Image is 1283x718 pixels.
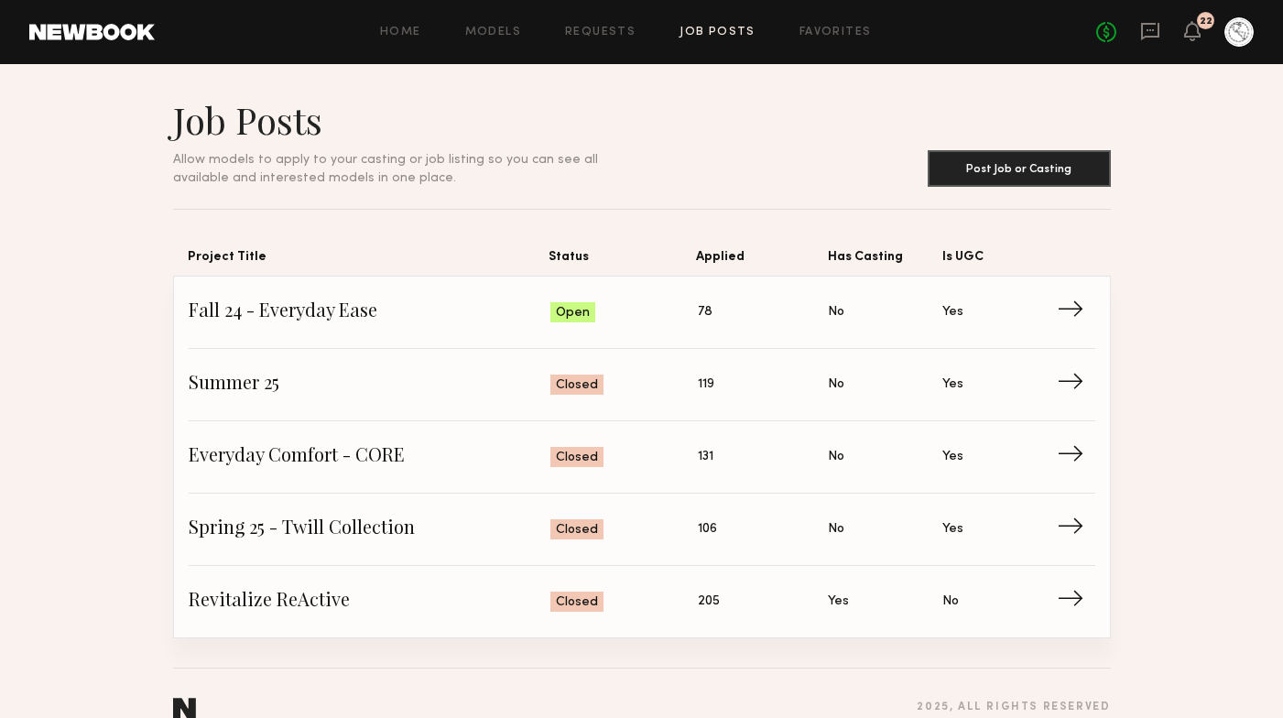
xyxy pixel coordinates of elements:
div: 2025 , all rights reserved [917,702,1110,713]
span: Applied [696,246,827,276]
span: → [1057,588,1094,615]
span: → [1057,299,1094,326]
a: Job Posts [680,27,756,38]
span: Closed [556,521,598,539]
span: Closed [556,593,598,612]
span: Yes [942,302,963,322]
span: No [828,447,844,467]
span: Revitalize ReActive [189,588,551,615]
span: Yes [942,519,963,539]
span: No [828,302,844,322]
span: 106 [698,519,717,539]
a: Models [465,27,521,38]
span: Allow models to apply to your casting or job listing so you can see all available and interested ... [173,154,598,184]
a: Everyday Comfort - COREClosed131NoYes→ [189,421,1095,494]
h1: Job Posts [173,97,642,143]
span: Everyday Comfort - CORE [189,443,551,471]
span: Has Casting [828,246,943,276]
a: Revitalize ReActiveClosed205YesNo→ [189,566,1095,637]
span: 78 [698,302,712,322]
span: No [828,519,844,539]
span: 131 [698,447,713,467]
span: Status [549,246,696,276]
span: → [1057,371,1094,398]
span: Is UGC [942,246,1058,276]
span: No [828,375,844,395]
span: No [942,592,959,612]
span: Open [556,304,590,322]
span: Closed [556,449,598,467]
span: Fall 24 - Everyday Ease [189,299,551,326]
span: Yes [942,447,963,467]
span: 205 [698,592,720,612]
span: Spring 25 - Twill Collection [189,516,551,543]
span: Yes [828,592,849,612]
div: 22 [1200,16,1212,27]
a: Favorites [799,27,872,38]
a: Fall 24 - Everyday EaseOpen78NoYes→ [189,277,1095,349]
span: Yes [942,375,963,395]
span: Project Title [188,246,549,276]
a: Summer 25Closed119NoYes→ [189,349,1095,421]
span: 119 [698,375,714,395]
button: Post Job or Casting [928,150,1111,187]
a: Home [380,27,421,38]
a: Spring 25 - Twill CollectionClosed106NoYes→ [189,494,1095,566]
span: Closed [556,376,598,395]
span: Summer 25 [189,371,551,398]
a: Requests [565,27,636,38]
span: → [1057,443,1094,471]
span: → [1057,516,1094,543]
